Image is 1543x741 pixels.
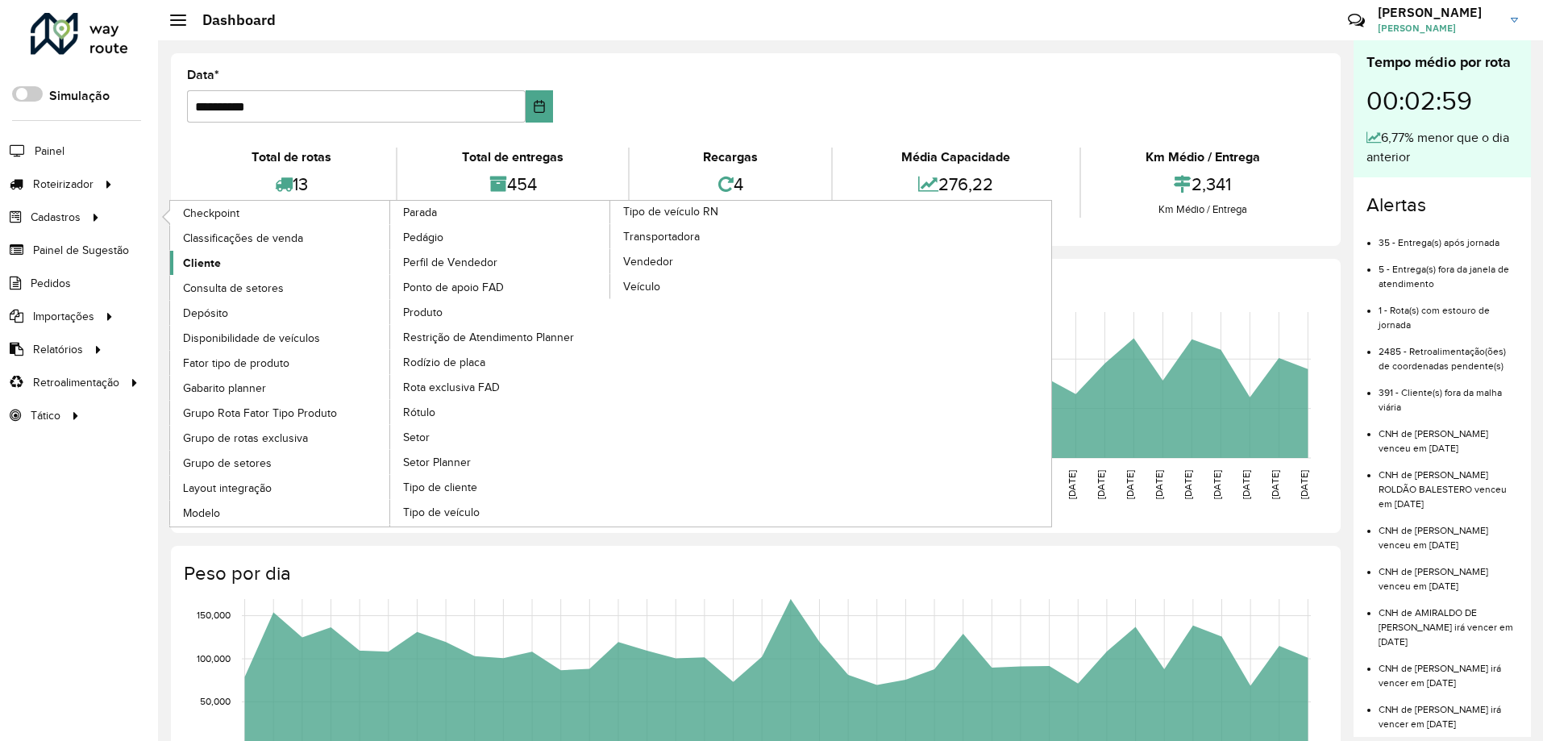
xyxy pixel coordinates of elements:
a: Vendedor [610,249,831,273]
div: 00:02:59 [1366,73,1518,128]
a: Depósito [170,301,391,325]
a: Contato Rápido [1339,3,1374,38]
span: Grupo de rotas exclusiva [183,430,308,447]
a: Restrição de Atendimento Planner [390,325,611,349]
h3: [PERSON_NAME] [1378,5,1499,20]
h4: Alertas [1366,194,1518,217]
li: CNH de [PERSON_NAME] venceu em [DATE] [1379,511,1518,552]
div: Tempo médio por rota [1366,52,1518,73]
div: 6,77% menor que o dia anterior [1366,128,1518,167]
li: 35 - Entrega(s) após jornada [1379,223,1518,250]
a: Classificações de venda [170,226,391,250]
li: 2485 - Retroalimentação(ões) de coordenadas pendente(s) [1379,332,1518,373]
a: Tipo de veículo RN [390,201,831,527]
a: Setor Planner [390,450,611,474]
div: 13 [191,167,392,202]
a: Cliente [170,251,391,275]
li: CNH de [PERSON_NAME] ROLDÃO BALESTERO venceu em [DATE] [1379,456,1518,511]
span: Perfil de Vendedor [403,254,497,271]
span: Retroalimentação [33,374,119,391]
div: 4 [634,167,826,202]
span: Grupo Rota Fator Tipo Produto [183,405,337,422]
a: Gabarito planner [170,376,391,400]
span: Parada [403,204,437,221]
li: 391 - Cliente(s) fora da malha viária [1379,373,1518,414]
span: Rodízio de placa [403,354,485,371]
span: Importações [33,308,94,325]
span: Setor Planner [403,454,471,471]
a: Pedágio [390,225,611,249]
a: Tipo de cliente [390,475,611,499]
a: Tipo de veículo [390,500,611,524]
div: 2,341 [1085,167,1320,202]
span: Tipo de veículo [403,504,480,521]
a: Perfil de Vendedor [390,250,611,274]
a: Grupo de setores [170,451,391,475]
a: Rodízio de placa [390,350,611,374]
span: Pedágio [403,229,443,246]
text: [DATE] [1067,470,1077,499]
button: Choose Date [526,90,554,123]
span: Disponibilidade de veículos [183,330,320,347]
a: Transportadora [610,224,831,248]
a: Layout integração [170,476,391,500]
span: Rótulo [403,404,435,421]
text: 100,000 [197,653,231,664]
div: Km Médio / Entrega [1085,148,1320,167]
div: Recargas [634,148,826,167]
li: CNH de [PERSON_NAME] irá vencer em [DATE] [1379,649,1518,690]
span: Cadastros [31,209,81,226]
span: Relatórios [33,341,83,358]
a: Parada [170,201,611,527]
h4: Peso por dia [184,562,1325,585]
a: Veículo [610,274,831,298]
div: 276,22 [837,167,1075,202]
a: Fator tipo de produto [170,351,391,375]
span: Gabarito planner [183,380,266,397]
a: Modelo [170,501,391,525]
a: Checkpoint [170,201,391,225]
text: [DATE] [1154,470,1164,499]
a: Disponibilidade de veículos [170,326,391,350]
a: Ponto de apoio FAD [390,275,611,299]
span: Classificações de venda [183,230,303,247]
text: [DATE] [1125,470,1135,499]
li: CNH de [PERSON_NAME] irá vencer em [DATE] [1379,690,1518,731]
span: Pedidos [31,275,71,292]
span: Depósito [183,305,228,322]
span: Transportadora [623,228,700,245]
span: Veículo [623,278,660,295]
span: Setor [403,429,430,446]
span: Grupo de setores [183,455,272,472]
span: Ponto de apoio FAD [403,279,504,296]
label: Data [187,65,219,85]
li: 5 - Entrega(s) fora da janela de atendimento [1379,250,1518,291]
li: CNH de [PERSON_NAME] venceu em [DATE] [1379,414,1518,456]
span: Checkpoint [183,205,239,222]
div: Total de entregas [401,148,624,167]
a: Grupo de rotas exclusiva [170,426,391,450]
text: [DATE] [1183,470,1193,499]
a: Setor [390,425,611,449]
text: [DATE] [1212,470,1222,499]
li: 1 - Rota(s) com estouro de jornada [1379,291,1518,332]
text: 50,000 [200,697,231,707]
h2: Dashboard [186,11,276,29]
text: 150,000 [197,610,231,621]
a: Rota exclusiva FAD [390,375,611,399]
div: 454 [401,167,624,202]
span: Rota exclusiva FAD [403,379,500,396]
span: Produto [403,304,443,321]
span: Modelo [183,505,220,522]
text: [DATE] [1096,470,1106,499]
li: CNH de AMIRALDO DE [PERSON_NAME] irá vencer em [DATE] [1379,593,1518,649]
span: Roteirizador [33,176,94,193]
a: Produto [390,300,611,324]
span: Restrição de Atendimento Planner [403,329,574,346]
div: Média Capacidade [837,148,1075,167]
span: Painel de Sugestão [33,242,129,259]
span: Tático [31,407,60,424]
span: Tipo de veículo RN [623,203,718,220]
span: [PERSON_NAME] [1378,21,1499,35]
span: Tipo de cliente [403,479,477,496]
